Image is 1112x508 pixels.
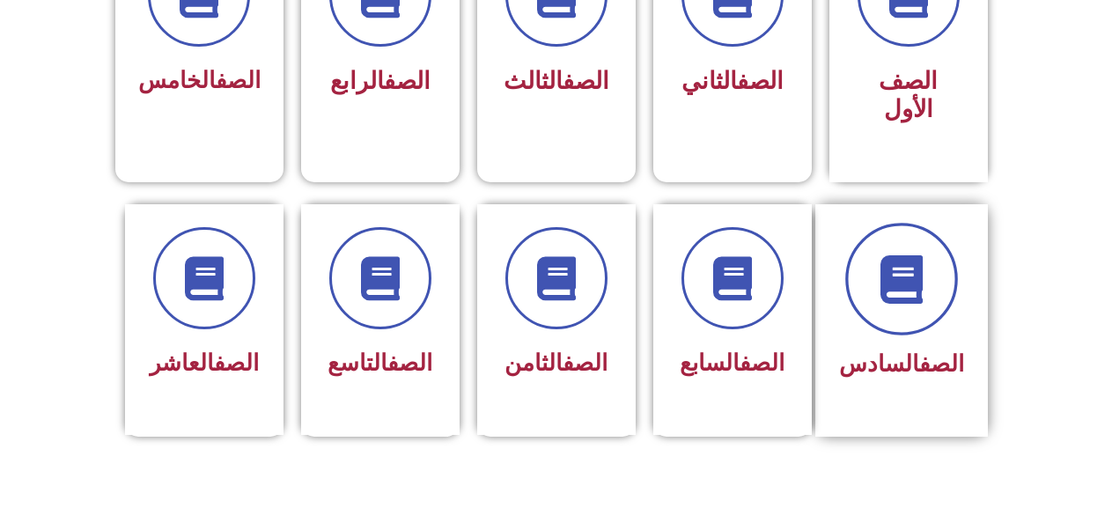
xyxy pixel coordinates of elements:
a: الصف [216,67,261,93]
a: الصف [384,67,431,95]
span: السابع [680,350,784,376]
a: الصف [919,350,964,377]
span: الخامس [138,67,261,93]
span: السادس [839,350,964,377]
a: الصف [214,350,259,376]
span: العاشر [150,350,259,376]
a: الصف [563,67,609,95]
a: الصف [563,350,608,376]
span: الصف الأول [879,67,938,123]
span: الرابع [330,67,431,95]
a: الصف [740,350,784,376]
span: الثاني [681,67,784,95]
a: الصف [387,350,432,376]
a: الصف [737,67,784,95]
span: الثالث [504,67,609,95]
span: الثامن [504,350,608,376]
span: التاسع [328,350,432,376]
